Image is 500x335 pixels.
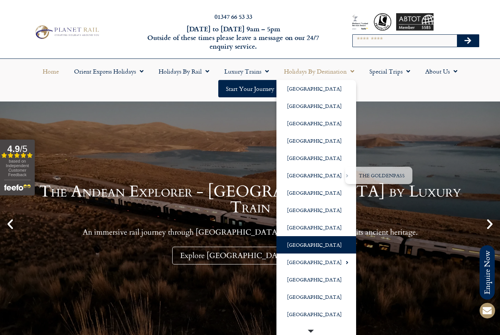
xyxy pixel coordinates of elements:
[35,63,66,80] a: Home
[276,254,356,271] a: [GEOGRAPHIC_DATA]
[66,63,151,80] a: Orient Express Holidays
[4,218,17,231] div: Previous slide
[19,184,481,215] h1: The Andean Explorer - [GEOGRAPHIC_DATA] by Luxury Train
[276,271,356,288] a: [GEOGRAPHIC_DATA]
[276,63,362,80] a: Holidays by Destination
[276,132,356,149] a: [GEOGRAPHIC_DATA]
[457,35,479,47] button: Search
[276,236,356,254] a: [GEOGRAPHIC_DATA]
[276,306,356,323] a: [GEOGRAPHIC_DATA]
[172,247,328,264] a: Explore [GEOGRAPHIC_DATA] With Us
[276,80,356,97] a: [GEOGRAPHIC_DATA]
[483,218,496,231] div: Next slide
[418,63,465,80] a: About Us
[276,149,356,167] a: [GEOGRAPHIC_DATA]
[218,80,282,97] a: Start your Journey
[4,63,496,97] nav: Menu
[32,24,101,40] img: Planet Rail Train Holidays Logo
[151,63,217,80] a: Holidays by Rail
[276,184,356,201] a: [GEOGRAPHIC_DATA]
[19,227,481,237] p: An immersive rail journey through [GEOGRAPHIC_DATA]’s mountains, lakes, and its ancient heritage.
[276,288,356,306] a: [GEOGRAPHIC_DATA]
[217,63,276,80] a: Luxury Trains
[215,12,252,21] a: 01347 66 53 33
[276,167,356,184] a: [GEOGRAPHIC_DATA]
[362,63,418,80] a: Special Trips
[276,97,356,115] a: [GEOGRAPHIC_DATA]
[135,25,332,51] h6: [DATE] to [DATE] 9am – 5pm Outside of these times please leave a message on our 24/7 enquiry serv...
[276,219,356,236] a: [GEOGRAPHIC_DATA]
[345,167,412,184] a: The GoldenPass
[276,115,356,132] a: [GEOGRAPHIC_DATA]
[345,167,412,184] ul: [GEOGRAPHIC_DATA]
[276,201,356,219] a: [GEOGRAPHIC_DATA]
